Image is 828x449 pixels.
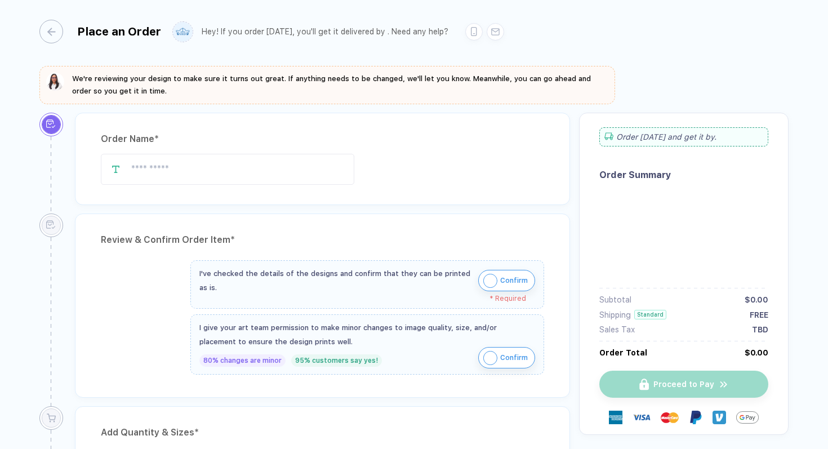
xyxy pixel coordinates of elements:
[745,348,768,357] div: $0.00
[500,349,528,367] span: Confirm
[745,295,768,304] div: $0.00
[46,73,64,91] img: sophie
[478,347,535,368] button: iconConfirm
[72,74,591,95] span: We're reviewing your design to make sure it turns out great. If anything needs to be changed, we'...
[199,321,535,349] div: I give your art team permission to make minor changes to image quality, size, and/or placement to...
[750,310,768,319] div: FREE
[689,411,702,424] img: Paypal
[500,272,528,290] span: Confirm
[199,266,473,295] div: I've checked the details of the designs and confirm that they can be printed as is.
[478,270,535,291] button: iconConfirm
[609,411,622,424] img: express
[599,310,631,319] div: Shipping
[599,295,631,304] div: Subtotal
[202,27,448,37] div: Hey! If you order [DATE], you'll get it delivered by . Need any help?
[199,295,526,303] div: * Required
[77,25,161,38] div: Place an Order
[101,424,544,442] div: Add Quantity & Sizes
[101,231,544,249] div: Review & Confirm Order Item
[599,325,635,334] div: Sales Tax
[483,351,497,365] img: icon
[752,325,768,334] div: TBD
[173,22,193,42] img: user profile
[599,127,768,146] div: Order [DATE] and get it by .
[713,411,726,424] img: Venmo
[599,170,768,180] div: Order Summary
[199,354,286,367] div: 80% changes are minor
[633,408,651,426] img: visa
[291,354,382,367] div: 95% customers say yes!
[101,130,544,148] div: Order Name
[46,73,608,97] button: We're reviewing your design to make sure it turns out great. If anything needs to be changed, we'...
[736,406,759,429] img: GPay
[661,408,679,426] img: master-card
[599,348,647,357] div: Order Total
[634,310,666,319] div: Standard
[483,274,497,288] img: icon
